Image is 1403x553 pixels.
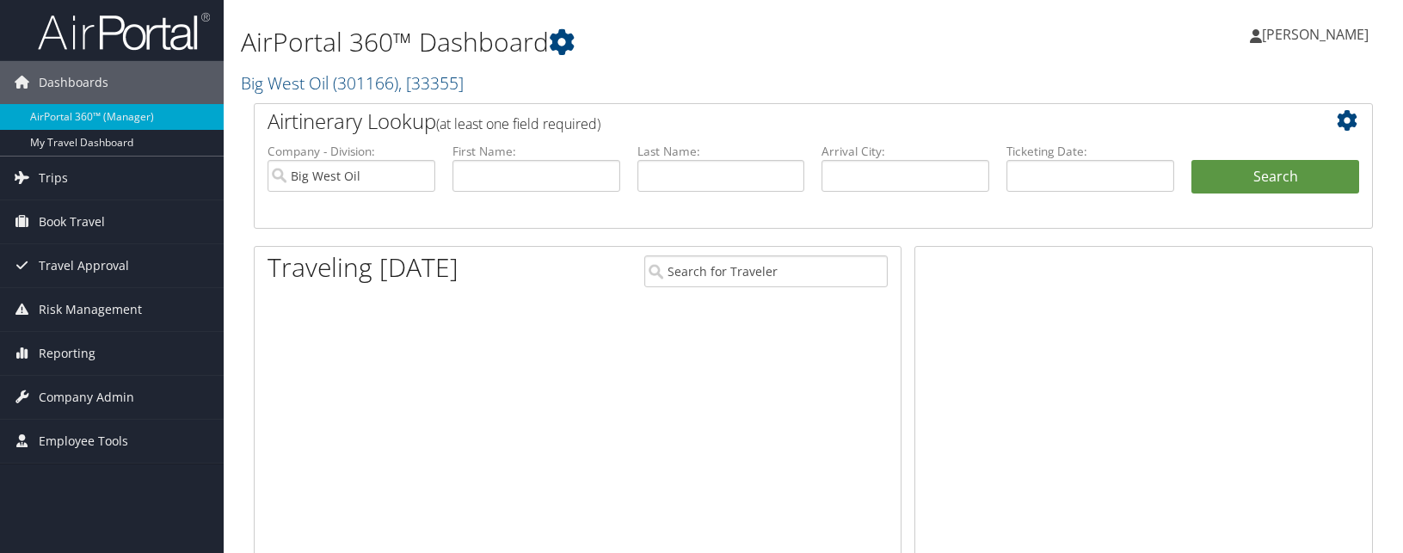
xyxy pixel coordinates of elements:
span: ( 301166 ) [333,71,398,95]
h1: AirPortal 360™ Dashboard [241,24,1004,60]
a: Big West Oil [241,71,464,95]
span: (at least one field required) [436,114,600,133]
span: , [ 33355 ] [398,71,464,95]
label: Ticketing Date: [1006,143,1174,160]
label: Last Name: [637,143,805,160]
span: Risk Management [39,288,142,331]
h1: Traveling [DATE] [268,249,458,286]
input: Search for Traveler [644,255,888,287]
img: airportal-logo.png [38,11,210,52]
span: Trips [39,157,68,200]
label: Company - Division: [268,143,435,160]
label: First Name: [452,143,620,160]
span: Travel Approval [39,244,129,287]
span: [PERSON_NAME] [1262,25,1369,44]
a: [PERSON_NAME] [1250,9,1386,60]
span: Book Travel [39,200,105,243]
h2: Airtinerary Lookup [268,107,1266,136]
span: Reporting [39,332,95,375]
label: Arrival City: [821,143,989,160]
button: Search [1191,160,1359,194]
span: Employee Tools [39,420,128,463]
span: Company Admin [39,376,134,419]
span: Dashboards [39,61,108,104]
